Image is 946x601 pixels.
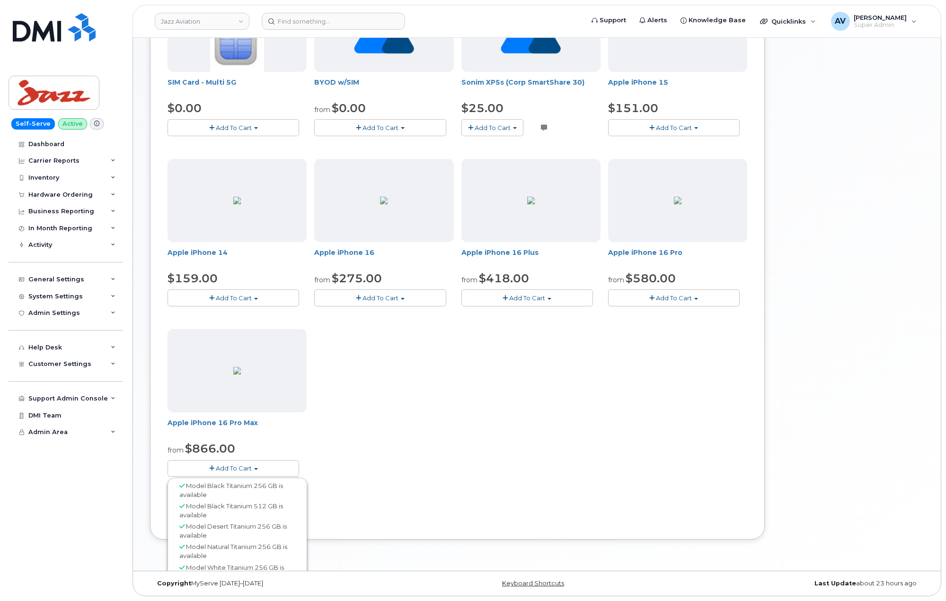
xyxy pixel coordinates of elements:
[854,21,907,29] span: Super Admin
[168,460,299,477] button: Add To Cart
[332,101,366,115] span: $0.00
[674,197,681,204] img: CF3D4CB1-4C2B-41DB-9064-0F6C383BB129.png
[233,197,241,204] img: 6598ED92-4C32-42D3-A63C-95DFAC6CCF4E.png
[608,276,624,284] small: from
[314,248,374,257] a: Apple iPhone 16
[314,78,453,96] div: BYOD w/SIM
[179,523,287,539] span: Model Desert Titanium 256 GB is available
[771,17,806,25] span: Quicklinks
[168,101,202,115] span: $0.00
[155,13,249,30] a: Jazz Aviation
[168,289,299,306] button: Add To Cart
[633,11,674,30] a: Alerts
[314,119,446,136] button: Add To Cart
[608,78,747,96] div: Apple iPhone 15
[647,16,667,25] span: Alerts
[168,418,307,437] div: Apple iPhone 16 Pro Max
[461,119,523,136] button: Add To Cart
[168,119,299,136] button: Add To Cart
[461,248,601,267] div: Apple iPhone 16 Plus
[185,442,235,455] span: $866.00
[314,105,330,114] small: from
[461,78,584,87] a: Sonim XP5s (Corp SmartShare 30)
[461,248,539,257] a: Apple iPhone 16 Plus
[150,580,408,587] div: MyServe [DATE]–[DATE]
[314,248,453,267] div: Apple iPhone 16
[216,124,252,131] span: Add To Cart
[362,294,398,302] span: Add To Cart
[168,78,236,87] a: SIM Card - Multi 5G
[656,294,692,302] span: Add To Cart
[475,124,511,131] span: Add To Cart
[216,294,252,302] span: Add To Cart
[314,78,359,87] a: BYOD w/SIM
[479,271,529,285] span: $418.00
[157,580,191,587] strong: Copyright
[233,367,241,375] img: 73A59963-EFD8-4598-881B-B96537DCB850.png
[814,580,856,587] strong: Last Update
[509,294,545,302] span: Add To Cart
[835,16,846,27] span: AV
[461,276,477,284] small: from
[753,12,822,31] div: Quicklinks
[168,446,184,454] small: from
[608,119,740,136] button: Add To Cart
[674,11,752,30] a: Knowledge Base
[854,14,907,21] span: [PERSON_NAME]
[656,124,692,131] span: Add To Cart
[168,248,307,267] div: Apple iPhone 14
[168,418,258,427] a: Apple iPhone 16 Pro Max
[608,289,740,306] button: Add To Cart
[626,271,676,285] span: $580.00
[314,276,330,284] small: from
[179,482,283,498] span: Model Black Titanium 256 GB is available
[179,564,284,580] span: Model White Titanium 256 GB is available
[380,197,388,204] img: 1AD8B381-DE28-42E7-8D9B-FF8D21CC6502.png
[262,13,405,30] input: Find something...
[666,580,924,587] div: about 23 hours ago
[461,289,593,306] button: Add To Cart
[608,248,747,267] div: Apple iPhone 16 Pro
[608,101,658,115] span: $151.00
[824,12,923,31] div: Artem Volkov
[585,11,633,30] a: Support
[168,78,307,96] div: SIM Card - Multi 5G
[600,16,626,25] span: Support
[461,78,601,96] div: Sonim XP5s (Corp SmartShare 30)
[608,248,682,257] a: Apple iPhone 16 Pro
[332,271,382,285] span: $275.00
[179,502,283,519] span: Model Black Titanium 512 GB is available
[216,464,252,472] span: Add To Cart
[608,78,668,87] a: Apple iPhone 15
[362,124,398,131] span: Add To Cart
[527,197,535,204] img: 701041B0-7858-4894-A21F-E352904D2A4C.png
[179,543,287,559] span: Model Natural Titanium 256 GB is available
[689,16,746,25] span: Knowledge Base
[461,101,504,115] span: $25.00
[314,289,446,306] button: Add To Cart
[168,271,218,285] span: $159.00
[502,580,564,587] a: Keyboard Shortcuts
[168,248,228,257] a: Apple iPhone 14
